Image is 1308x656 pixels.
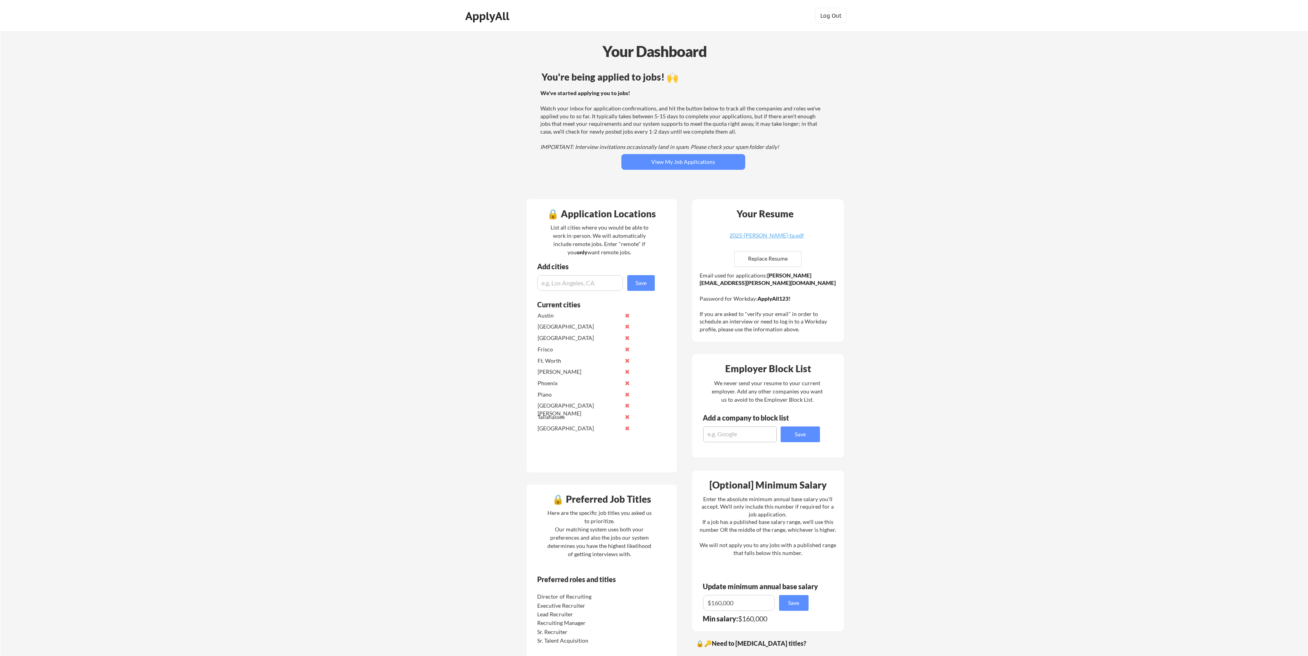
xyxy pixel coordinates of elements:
div: Email used for applications: Password for Workday: If you are asked to "verify your email" in ord... [700,272,838,333]
div: Here are the specific job titles you asked us to prioritize. Our matching system uses both your p... [545,509,654,558]
div: Sr. Talent Acquisition [537,637,620,645]
strong: only [577,249,588,255]
div: Employer Block List [695,364,842,373]
button: Save [627,275,655,291]
div: [GEOGRAPHIC_DATA] [538,323,621,331]
strong: [PERSON_NAME][EMAIL_ADDRESS][PERSON_NAME][DOMAIN_NAME] [700,272,836,287]
div: 2025-[PERSON_NAME]-ta.pdf [720,233,814,238]
div: [Optional] Minimum Salary [695,480,841,490]
button: Save [779,595,809,611]
div: Add cities [537,263,657,270]
div: Update minimum annual base salary [703,583,821,590]
div: List all cities where you would be able to work in-person. We will automatically include remote j... [545,223,654,256]
div: [PERSON_NAME] [538,368,621,376]
button: View My Job Applications [621,154,745,170]
strong: ApplyAll123! [757,295,790,302]
div: Sr. Recruiter [537,628,620,636]
strong: Min salary: [703,614,738,623]
div: 🔒 Preferred Job Titles [529,494,675,504]
div: ApplyAll [465,9,512,23]
div: Director of Recruiting [537,593,620,601]
div: Add a company to block list [703,414,801,421]
div: Your Dashboard [1,40,1308,62]
input: E.g. $100,000 [703,595,775,611]
input: e.g. Los Angeles, CA [537,275,623,291]
div: Ft. Worth [538,357,621,365]
div: Enter the absolute minimum annual base salary you'll accept. We'll only include this number if re... [700,495,836,557]
div: [GEOGRAPHIC_DATA] [538,334,621,342]
div: You're being applied to jobs! 🙌 [542,72,825,82]
div: Watch your inbox for application confirmations, and hit the button below to track all the compani... [540,89,824,151]
em: IMPORTANT: Interview invitations occasionally land in spam. Please check your spam folder daily! [540,143,779,150]
div: Lead Recruiter [537,610,620,618]
div: 🔒 Application Locations [529,209,675,219]
div: Tallahassee [538,413,621,421]
div: Phoenix [538,379,621,387]
button: Save [781,426,820,442]
button: Log Out [815,8,847,24]
div: Your Resume [726,209,804,219]
div: [GEOGRAPHIC_DATA] [538,424,621,432]
div: Current cities [537,301,646,308]
strong: We've started applying you to jobs! [540,90,630,96]
div: Frisco [538,345,621,353]
div: Austin [538,312,621,320]
a: 2025-[PERSON_NAME]-ta.pdf [720,233,814,245]
div: $160,000 [703,615,814,622]
div: [GEOGRAPHIC_DATA][PERSON_NAME] [538,402,621,417]
div: We never send your resume to your current employer. Add any other companies you want us to avoid ... [711,379,823,404]
div: Plano [538,391,621,399]
div: Preferred roles and titles [537,576,644,583]
strong: Need to [MEDICAL_DATA] titles? [712,639,806,647]
div: Recruiting Manager [537,619,620,627]
div: Executive Recruiter [537,602,620,610]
